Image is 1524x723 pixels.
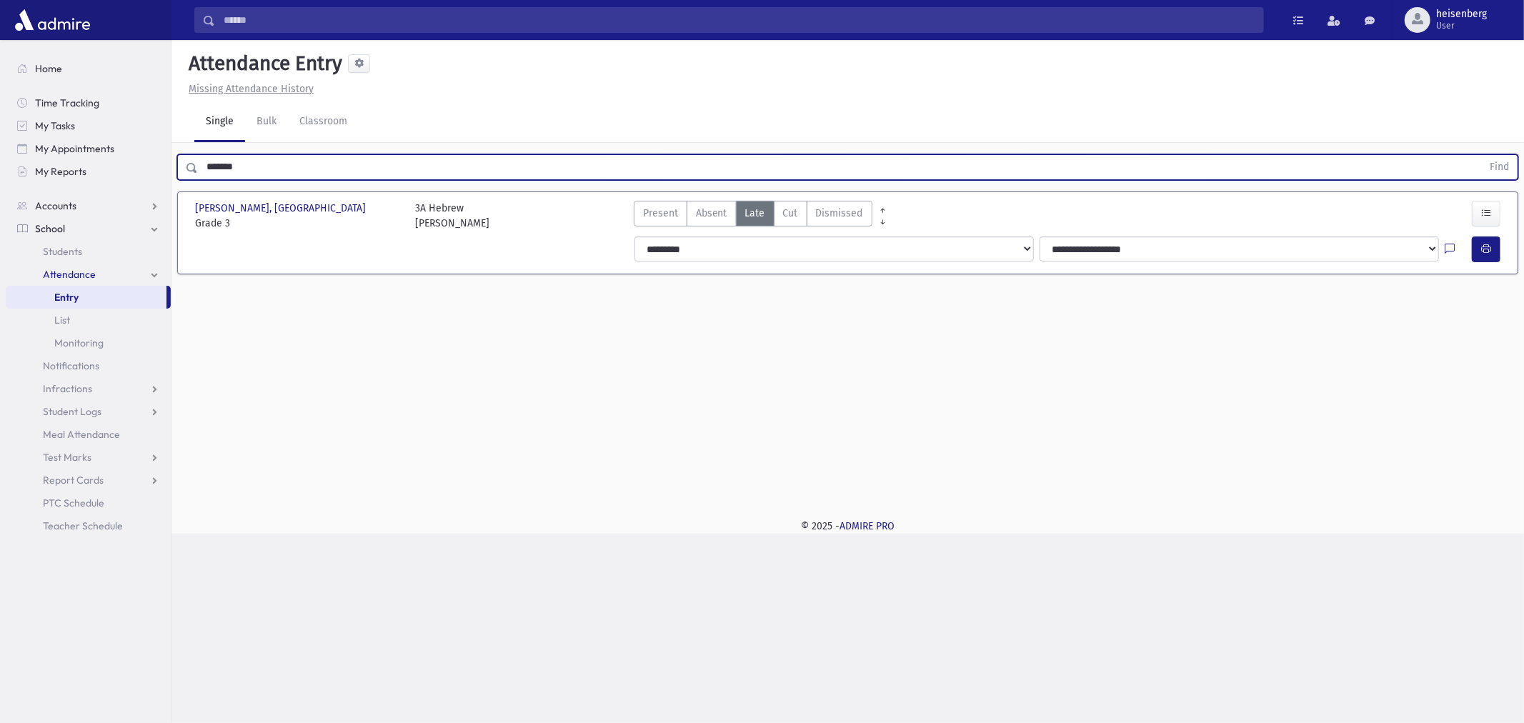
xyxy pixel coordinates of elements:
[6,469,171,492] a: Report Cards
[35,142,114,155] span: My Appointments
[1481,155,1518,179] button: Find
[43,245,82,258] span: Students
[6,57,171,80] a: Home
[840,520,895,532] a: ADMIRE PRO
[634,201,872,231] div: AttTypes
[35,165,86,178] span: My Reports
[43,428,120,441] span: Meal Attendance
[6,91,171,114] a: Time Tracking
[1436,9,1487,20] span: heisenberg
[11,6,94,34] img: AdmirePro
[43,359,99,372] span: Notifications
[43,519,123,532] span: Teacher Schedule
[6,331,171,354] a: Monitoring
[1436,20,1487,31] span: User
[6,514,171,537] a: Teacher Schedule
[6,400,171,423] a: Student Logs
[43,268,96,281] span: Attendance
[6,377,171,400] a: Infractions
[6,492,171,514] a: PTC Schedule
[6,240,171,263] a: Students
[215,7,1263,33] input: Search
[696,206,727,221] span: Absent
[6,263,171,286] a: Attendance
[54,314,70,326] span: List
[816,206,863,221] span: Dismissed
[415,201,489,231] div: 3A Hebrew [PERSON_NAME]
[745,206,765,221] span: Late
[195,201,369,216] span: [PERSON_NAME], [GEOGRAPHIC_DATA]
[43,497,104,509] span: PTC Schedule
[183,83,314,95] a: Missing Attendance History
[195,216,401,231] span: Grade 3
[43,405,101,418] span: Student Logs
[43,382,92,395] span: Infractions
[183,51,342,76] h5: Attendance Entry
[6,217,171,240] a: School
[194,102,245,142] a: Single
[783,206,798,221] span: Cut
[35,199,76,212] span: Accounts
[43,451,91,464] span: Test Marks
[6,137,171,160] a: My Appointments
[6,309,171,331] a: List
[43,474,104,487] span: Report Cards
[194,519,1501,534] div: © 2025 -
[35,62,62,75] span: Home
[35,222,65,235] span: School
[6,194,171,217] a: Accounts
[245,102,288,142] a: Bulk
[54,291,79,304] span: Entry
[35,119,75,132] span: My Tasks
[6,446,171,469] a: Test Marks
[288,102,359,142] a: Classroom
[6,114,171,137] a: My Tasks
[54,336,104,349] span: Monitoring
[6,423,171,446] a: Meal Attendance
[6,354,171,377] a: Notifications
[6,160,171,183] a: My Reports
[643,206,678,221] span: Present
[35,96,99,109] span: Time Tracking
[189,83,314,95] u: Missing Attendance History
[6,286,166,309] a: Entry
